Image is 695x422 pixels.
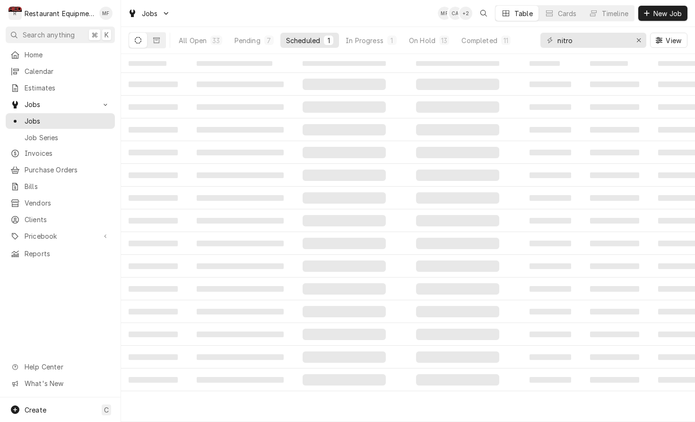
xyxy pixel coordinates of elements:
[197,354,284,360] span: ‌
[476,6,491,21] button: Open search
[590,218,639,224] span: ‌
[303,170,386,181] span: ‌
[530,377,571,383] span: ‌
[179,36,207,45] div: All Open
[303,147,386,158] span: ‌
[530,354,571,360] span: ‌
[197,127,284,133] span: ‌
[129,218,178,224] span: ‌
[235,36,261,45] div: Pending
[416,306,499,317] span: ‌
[25,378,109,388] span: What's New
[129,61,166,66] span: ‌
[121,54,695,422] table: Scheduled Jobs List Loading
[6,228,115,244] a: Go to Pricebook
[416,215,499,226] span: ‌
[6,47,115,63] a: Home
[129,354,178,360] span: ‌
[303,238,386,249] span: ‌
[416,61,499,66] span: ‌
[25,99,96,109] span: Jobs
[558,9,577,18] div: Cards
[129,332,178,337] span: ‌
[416,124,499,135] span: ‌
[303,124,386,135] span: ‌
[590,241,639,246] span: ‌
[416,351,499,363] span: ‌
[449,7,462,20] div: Chrissy Adams's Avatar
[530,104,571,110] span: ‌
[416,170,499,181] span: ‌
[25,198,110,208] span: Vendors
[303,283,386,295] span: ‌
[530,263,571,269] span: ‌
[303,79,386,90] span: ‌
[129,104,178,110] span: ‌
[303,61,386,66] span: ‌
[590,104,639,110] span: ‌
[197,104,284,110] span: ‌
[6,113,115,129] a: Jobs
[6,63,115,79] a: Calendar
[25,9,94,18] div: Restaurant Equipment Diagnostics
[6,130,115,145] a: Job Series
[590,61,628,66] span: ‌
[459,7,472,20] div: + 2
[389,36,395,45] div: 1
[664,36,683,45] span: View
[25,66,110,76] span: Calendar
[286,36,320,45] div: Scheduled
[530,286,571,292] span: ‌
[416,260,499,272] span: ‌
[124,6,174,21] a: Go to Jobs
[25,116,110,126] span: Jobs
[416,329,499,340] span: ‌
[91,30,98,40] span: ⌘
[197,332,284,337] span: ‌
[416,101,499,113] span: ‌
[590,172,639,178] span: ‌
[530,81,571,87] span: ‌
[652,9,684,18] span: New Job
[530,332,571,337] span: ‌
[441,36,447,45] div: 13
[129,81,178,87] span: ‌
[416,283,499,295] span: ‌
[6,27,115,43] button: Search anything⌘K
[25,362,109,372] span: Help Center
[303,192,386,204] span: ‌
[23,30,75,40] span: Search anything
[197,195,284,201] span: ‌
[25,165,110,175] span: Purchase Orders
[303,329,386,340] span: ‌
[129,195,178,201] span: ‌
[530,61,560,66] span: ‌
[416,147,499,158] span: ‌
[449,7,462,20] div: CA
[6,359,115,375] a: Go to Help Center
[416,238,499,249] span: ‌
[590,354,639,360] span: ‌
[530,172,571,178] span: ‌
[416,374,499,386] span: ‌
[25,83,110,93] span: Estimates
[9,7,22,20] div: Restaurant Equipment Diagnostics's Avatar
[197,172,284,178] span: ‌
[530,150,571,155] span: ‌
[303,260,386,272] span: ‌
[638,6,687,21] button: New Job
[129,241,178,246] span: ‌
[129,309,178,314] span: ‌
[25,231,96,241] span: Pricebook
[602,9,628,18] div: Timeline
[303,101,386,113] span: ‌
[590,195,639,201] span: ‌
[530,309,571,314] span: ‌
[530,241,571,246] span: ‌
[6,80,115,96] a: Estimates
[326,36,331,45] div: 1
[590,377,639,383] span: ‌
[530,127,571,133] span: ‌
[129,127,178,133] span: ‌
[530,195,571,201] span: ‌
